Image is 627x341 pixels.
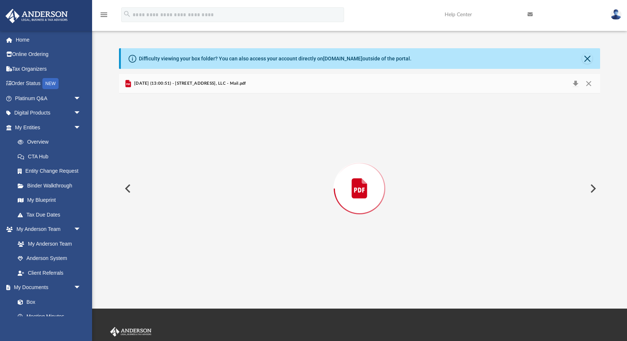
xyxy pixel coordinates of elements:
i: search [123,10,131,18]
span: arrow_drop_down [74,91,88,106]
button: Close [582,78,595,89]
span: [DATE] (13:00:51) - [STREET_ADDRESS], LLC - Mail.pdf [133,80,246,87]
a: Tax Due Dates [10,207,92,222]
a: Home [5,32,92,47]
a: My Entitiesarrow_drop_down [5,120,92,135]
a: Meeting Minutes [10,309,88,324]
a: Tax Organizers [5,61,92,76]
a: [DOMAIN_NAME] [323,56,362,61]
a: menu [99,14,108,19]
a: Digital Productsarrow_drop_down [5,106,92,120]
a: Client Referrals [10,266,88,280]
a: Anderson System [10,251,88,266]
a: CTA Hub [10,149,92,164]
a: Online Ordering [5,47,92,62]
a: Order StatusNEW [5,76,92,91]
div: NEW [42,78,59,89]
div: Difficulty viewing your box folder? You can also access your account directly on outside of the p... [139,55,411,63]
i: menu [99,10,108,19]
span: arrow_drop_down [74,106,88,121]
a: My Blueprint [10,193,88,208]
a: My Anderson Team [10,236,85,251]
img: User Pic [610,9,621,20]
a: Platinum Q&Aarrow_drop_down [5,91,92,106]
span: arrow_drop_down [74,280,88,295]
a: My Documentsarrow_drop_down [5,280,88,295]
a: Entity Change Request [10,164,92,179]
span: arrow_drop_down [74,120,88,135]
a: Overview [10,135,92,150]
button: Close [582,53,592,64]
a: Box [10,295,85,309]
button: Previous File [119,178,135,199]
div: Preview [119,74,600,284]
button: Download [569,78,582,89]
a: Binder Walkthrough [10,178,92,193]
button: Next File [584,178,600,199]
img: Anderson Advisors Platinum Portal [109,327,153,337]
a: My Anderson Teamarrow_drop_down [5,222,88,237]
span: arrow_drop_down [74,222,88,237]
img: Anderson Advisors Platinum Portal [3,9,70,23]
